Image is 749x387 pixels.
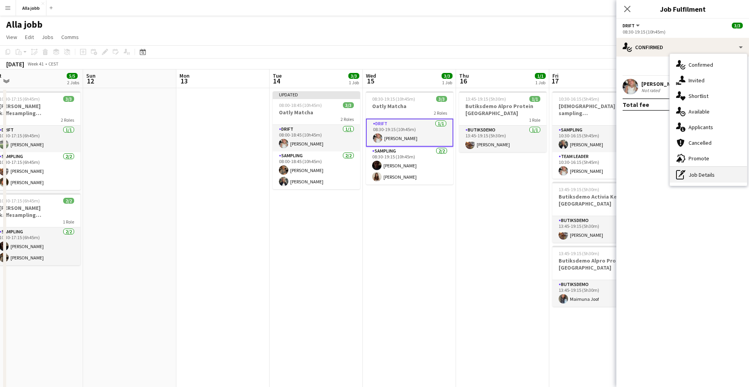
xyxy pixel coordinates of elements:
span: Tue [273,72,282,79]
span: 1/1 [529,96,540,102]
h3: Butiksdemo Alpro Protein [GEOGRAPHIC_DATA] [552,257,640,271]
a: View [3,32,20,42]
app-card-role: Drift1/108:30-19:15 (10h45m)[PERSON_NAME] [366,119,453,147]
app-card-role: Drift1/108:00-18:45 (10h45m)[PERSON_NAME] [273,125,360,151]
h3: Oatly Matcha [366,103,453,110]
span: 3/3 [348,73,359,79]
h3: Job Fulfilment [616,4,749,14]
span: Mon [179,72,190,79]
span: 1 Role [529,117,540,123]
app-card-role: Butiksdemo1/113:45-19:15 (5h30m)Maimuna Joof [552,280,640,307]
div: 1 Job [535,80,545,85]
span: Fri [552,72,559,79]
span: Promote [689,155,709,162]
span: 3/3 [436,96,447,102]
span: 08:30-19:15 (10h45m) [372,96,415,102]
h3: Butiksdemo Activia Kefir [GEOGRAPHIC_DATA] [552,193,640,207]
h3: Butiksdemo Alpro Protein [GEOGRAPHIC_DATA] [459,103,547,117]
div: [DATE] [6,60,24,68]
app-card-role: Sampling2/208:00-18:45 (10h45m)[PERSON_NAME][PERSON_NAME] [273,151,360,189]
div: Updated [273,91,360,98]
div: [PERSON_NAME] [641,80,683,87]
span: 14 [272,76,282,85]
span: Cancelled [689,139,712,146]
h1: Alla jobb [6,19,43,30]
div: Confirmed [616,38,749,57]
app-card-role: Sampling1/110:30-16:15 (5h45m)[PERSON_NAME] [552,126,640,152]
span: 12 [85,76,96,85]
div: Job Details [670,167,747,183]
app-card-role: Team Leader1/110:30-16:15 (5h45m)[PERSON_NAME] [552,152,640,179]
app-job-card: 13:45-19:15 (5h30m)1/1Butiksdemo Alpro Protein [GEOGRAPHIC_DATA]1 RoleButiksdemo1/113:45-19:15 (5... [459,91,547,152]
span: Jobs [42,34,53,41]
span: Comms [61,34,79,41]
h3: [DEMOGRAPHIC_DATA] sampling [GEOGRAPHIC_DATA] [552,103,640,117]
span: 16 [458,76,469,85]
span: Edit [25,34,34,41]
span: 3/3 [732,23,743,28]
span: 2 Roles [434,110,447,116]
span: Applicants [689,124,713,131]
span: 2/2 [63,198,74,204]
span: 3/3 [442,73,453,79]
span: Wed [366,72,376,79]
app-card-role: Butiksdemo1/113:45-19:15 (5h30m)[PERSON_NAME] [552,216,640,243]
h3: Oatly Matcha [273,109,360,116]
span: 13 [178,76,190,85]
a: Edit [22,32,37,42]
div: Not rated [641,87,662,93]
span: 10:30-16:15 (5h45m) [559,96,599,102]
span: 17 [551,76,559,85]
span: 3/3 [343,102,354,108]
div: 1 Job [442,80,452,85]
span: 1/1 [535,73,546,79]
app-card-role: Sampling2/208:30-19:15 (10h45m)[PERSON_NAME][PERSON_NAME] [366,147,453,185]
span: 2 Roles [341,116,354,122]
app-job-card: Updated08:00-18:45 (10h45m)3/3Oatly Matcha2 RolesDrift1/108:00-18:45 (10h45m)[PERSON_NAME]Samplin... [273,91,360,189]
span: Drift [623,23,635,28]
div: 2 Jobs [67,80,79,85]
span: 3/3 [63,96,74,102]
span: 2 Roles [61,117,74,123]
app-job-card: 13:45-19:15 (5h30m)1/1Butiksdemo Activia Kefir [GEOGRAPHIC_DATA]1 RoleButiksdemo1/113:45-19:15 (5... [552,182,640,243]
span: 1 Role [63,219,74,225]
span: 13:45-19:15 (5h30m) [559,186,599,192]
button: Alla jobb [16,0,46,16]
span: Invited [689,77,705,84]
app-card-role: Butiksdemo1/113:45-19:15 (5h30m)[PERSON_NAME] [459,126,547,152]
button: Drift [623,23,641,28]
span: Available [689,108,710,115]
app-job-card: 13:45-19:15 (5h30m)1/1Butiksdemo Alpro Protein [GEOGRAPHIC_DATA]1 RoleButiksdemo1/113:45-19:15 (5... [552,246,640,307]
span: Confirmed [689,61,713,68]
span: 13:45-19:15 (5h30m) [465,96,506,102]
span: 08:00-18:45 (10h45m) [279,102,322,108]
span: 13:45-19:15 (5h30m) [559,250,599,256]
app-job-card: 08:30-19:15 (10h45m)3/3Oatly Matcha2 RolesDrift1/108:30-19:15 (10h45m)[PERSON_NAME]Sampling2/208:... [366,91,453,185]
span: View [6,34,17,41]
span: 15 [365,76,376,85]
span: Shortlist [689,92,708,99]
span: 5/5 [67,73,78,79]
a: Jobs [39,32,57,42]
span: Thu [459,72,469,79]
div: 1 Job [349,80,359,85]
span: Week 41 [26,61,45,67]
div: CEST [48,61,59,67]
app-job-card: 10:30-16:15 (5h45m)2/2[DEMOGRAPHIC_DATA] sampling [GEOGRAPHIC_DATA]2 RolesSampling1/110:30-16:15 ... [552,91,640,179]
span: Sun [86,72,96,79]
div: Total fee [623,101,649,108]
a: Comms [58,32,82,42]
div: 08:30-19:15 (10h45m) [623,29,743,35]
